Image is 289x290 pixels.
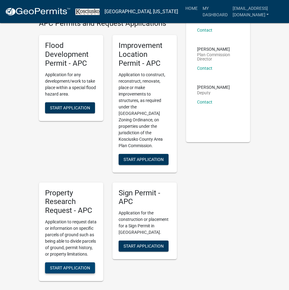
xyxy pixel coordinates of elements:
h5: Flood Development Permit - APC [45,41,97,68]
h4: APC Permits and Request Applications [39,19,177,28]
p: Application to construct, reconstruct, renovate, place or make improvements to structures, as req... [119,72,171,149]
span: Start Application [124,157,164,162]
p: Application for any development/work to take place within a special flood hazard area. [45,72,97,97]
p: Deputy [197,91,230,95]
a: [EMAIL_ADDRESS][DOMAIN_NAME] [230,2,284,21]
span: Start Application [50,105,90,110]
h5: Sign Permit - APC [119,189,171,206]
button: Start Application [45,102,95,113]
h5: Improvement Location Permit - APC [119,41,171,68]
button: Start Application [119,154,169,165]
h5: Property Research Request - APC [45,189,97,215]
p: [PERSON_NAME] [197,85,230,89]
a: Contact [197,100,212,104]
p: Application to request data or information on specific parcels of ground such as being able to di... [45,219,97,257]
a: Contact [197,28,212,33]
button: Start Application [45,262,95,273]
img: Kosciusko County, Indiana [75,9,100,15]
span: Start Application [50,265,90,270]
a: [GEOGRAPHIC_DATA], [US_STATE] [105,6,178,17]
p: [PERSON_NAME] [197,47,239,51]
p: Plan Commission Director [197,53,239,61]
a: Home [183,2,200,14]
span: Start Application [124,244,164,249]
a: My Dashboard [200,2,230,21]
p: Application for the construction or placement for a Sign Permit in [GEOGRAPHIC_DATA]. [119,210,171,236]
a: Contact [197,66,212,71]
button: Start Application [119,241,169,252]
